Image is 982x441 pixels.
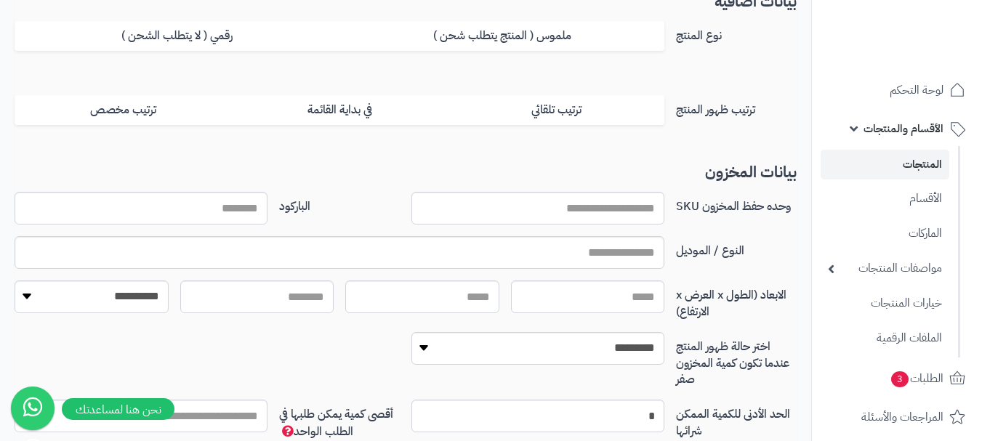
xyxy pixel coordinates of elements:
[821,150,949,179] a: المنتجات
[821,323,949,354] a: الملفات الرقمية
[821,400,973,434] a: المراجعات والأسئلة
[15,21,339,51] label: رقمي ( لا يتطلب الشحن )
[231,95,448,125] label: في بداية القائمة
[821,183,949,214] a: الأقسام
[821,288,949,319] a: خيارات المنتجات
[15,164,797,181] h3: بيانات المخزون
[670,332,802,389] label: اختر حالة ظهور المنتج عندما تكون كمية المخزون صفر
[670,280,802,320] label: الابعاد (الطول x العرض x الارتفاع)
[670,236,802,259] label: النوع / الموديل
[273,192,406,215] label: الباركود
[890,80,943,100] span: لوحة التحكم
[821,73,973,108] a: لوحة التحكم
[891,371,909,387] span: 3
[670,192,802,215] label: وحده حفظ المخزون SKU
[861,407,943,427] span: المراجعات والأسئلة
[15,95,231,125] label: ترتيب مخصص
[339,21,664,51] label: ملموس ( المنتج يتطلب شحن )
[890,368,943,389] span: الطلبات
[821,218,949,249] a: الماركات
[670,95,802,118] label: ترتيب ظهور المنتج
[448,95,664,125] label: ترتيب تلقائي
[279,405,393,440] span: أقصى كمية يمكن طلبها في الطلب الواحد
[821,253,949,284] a: مواصفات المنتجات
[670,21,802,44] label: نوع المنتج
[864,118,943,139] span: الأقسام والمنتجات
[670,400,802,440] label: الحد الأدنى للكمية الممكن شرائها
[821,361,973,396] a: الطلبات3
